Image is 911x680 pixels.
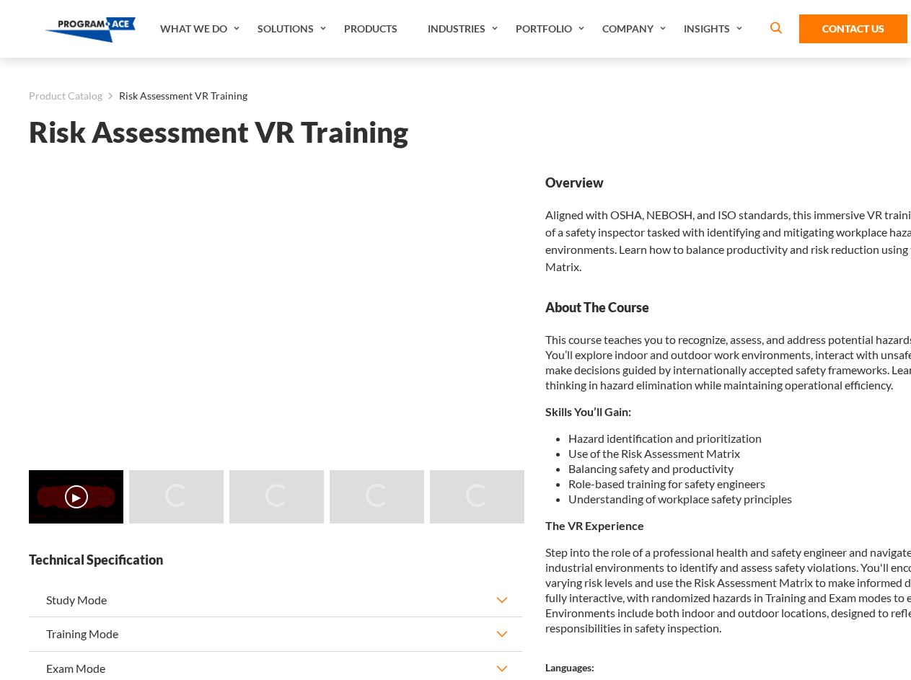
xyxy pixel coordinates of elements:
[45,17,136,43] img: Program-Ace
[29,174,522,451] iframe: Risk Assessment VR Training - Video 0
[102,87,247,105] li: Risk Assessment VR Training
[29,470,123,524] img: Risk Assessment VR Training - Video 0
[29,617,522,650] button: Training Mode
[29,583,522,617] button: Study Mode
[799,14,907,43] a: Contact Us
[29,87,102,105] a: Product Catalog
[545,661,594,674] strong: Languages:
[65,485,88,508] button: ▶
[29,551,522,569] strong: Technical Specification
